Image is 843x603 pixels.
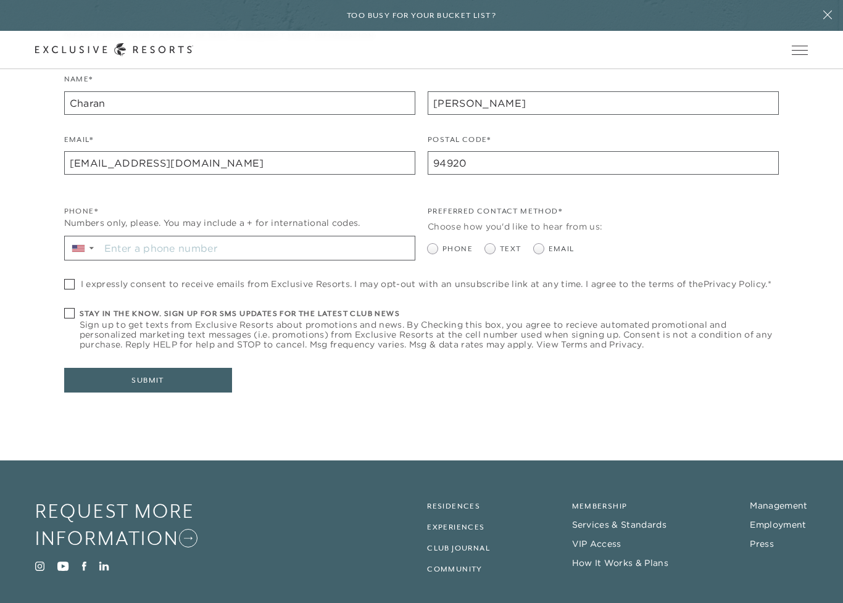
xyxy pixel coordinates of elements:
[750,519,806,530] a: Employment
[428,91,779,115] input: Last
[428,134,491,152] label: Postal Code*
[65,236,100,260] div: Country Code Selector
[64,73,93,91] label: Name*
[64,217,415,230] div: Numbers only, please. You may include a + for international codes.
[572,502,628,510] a: Membership
[80,320,779,349] span: Sign up to get texts from Exclusive Resorts about promotions and news. By Checking this box, you ...
[572,557,668,568] a: How It Works & Plans
[704,278,765,289] a: Privacy Policy
[500,243,521,255] span: Text
[100,236,415,260] input: Enter a phone number
[35,497,246,552] a: Request More Information
[64,151,415,175] input: name@example.com
[831,591,843,603] iframe: Qualified Messenger
[427,502,480,510] a: Residences
[64,206,415,217] div: Phone*
[427,565,483,573] a: Community
[750,538,774,549] a: Press
[442,243,473,255] span: Phone
[572,538,621,549] a: VIP Access
[428,206,562,223] legend: Preferred Contact Method*
[80,308,779,320] h6: Stay in the know. Sign up for sms updates for the latest club news
[792,46,808,54] button: Open navigation
[64,134,93,152] label: Email*
[572,519,667,530] a: Services & Standards
[549,243,575,255] span: Email
[347,10,496,22] h6: Too busy for your bucket list?
[428,151,779,175] input: Postal Code
[64,91,415,115] input: First
[750,500,807,511] a: Management
[64,368,232,393] button: Submit
[88,244,96,252] span: ▼
[81,279,771,289] span: I expressly consent to receive emails from Exclusive Resorts. I may opt-out with an unsubscribe l...
[427,523,484,531] a: Experiences
[427,544,490,552] a: Club Journal
[428,220,779,233] div: Choose how you'd like to hear from us:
